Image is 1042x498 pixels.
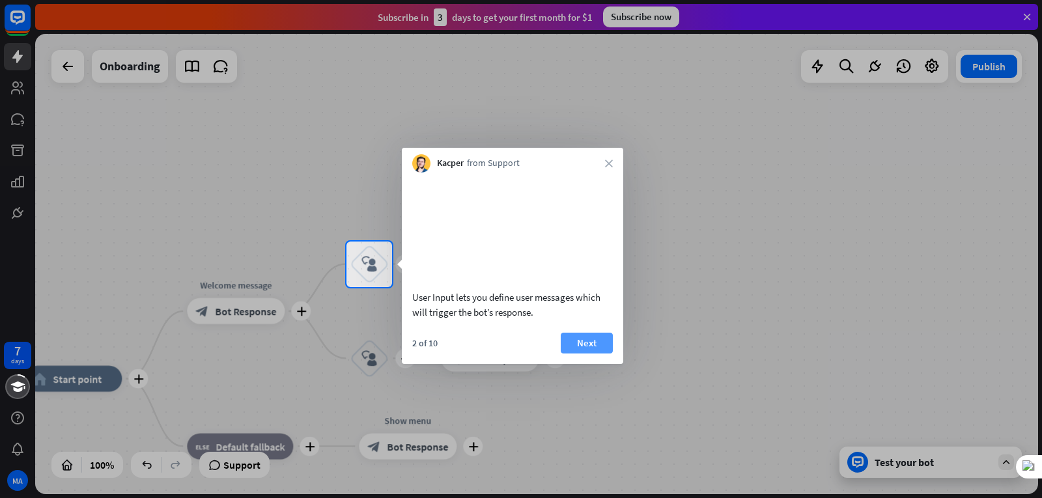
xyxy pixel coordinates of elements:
[561,333,613,353] button: Next
[412,337,438,349] div: 2 of 10
[467,157,520,170] span: from Support
[437,157,464,170] span: Kacper
[412,290,613,320] div: User Input lets you define user messages which will trigger the bot’s response.
[361,256,377,272] i: block_user_input
[605,159,613,167] i: close
[10,5,49,44] button: Open LiveChat chat widget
